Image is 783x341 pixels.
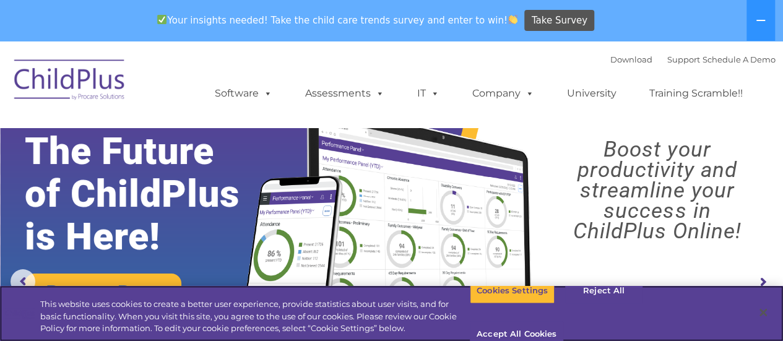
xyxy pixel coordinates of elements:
img: ✅ [157,15,167,24]
a: Download [610,54,652,64]
a: Support [667,54,700,64]
img: ChildPlus by Procare Solutions [8,51,132,113]
span: Your insights needed! Take the child care trends survey and enter to win! [152,8,523,32]
img: 👏 [508,15,517,24]
button: Close [750,299,777,326]
span: Phone number [172,132,225,142]
span: Last name [172,82,210,91]
div: This website uses cookies to create a better user experience, provide statistics about user visit... [40,298,470,335]
button: Reject All [565,278,642,304]
a: Company [460,81,547,106]
a: Request a Demo [25,274,181,308]
button: Cookies Settings [470,278,555,304]
a: University [555,81,629,106]
a: IT [405,81,452,106]
font: | [610,54,776,64]
a: Take Survey [524,10,594,32]
a: Training Scramble!! [637,81,755,106]
a: Schedule A Demo [703,54,776,64]
rs-layer: Boost your productivity and streamline your success in ChildPlus Online! [541,139,773,241]
rs-layer: The Future of ChildPlus is Here! [25,130,275,258]
a: Assessments [293,81,397,106]
span: Take Survey [532,10,587,32]
a: Software [202,81,285,106]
